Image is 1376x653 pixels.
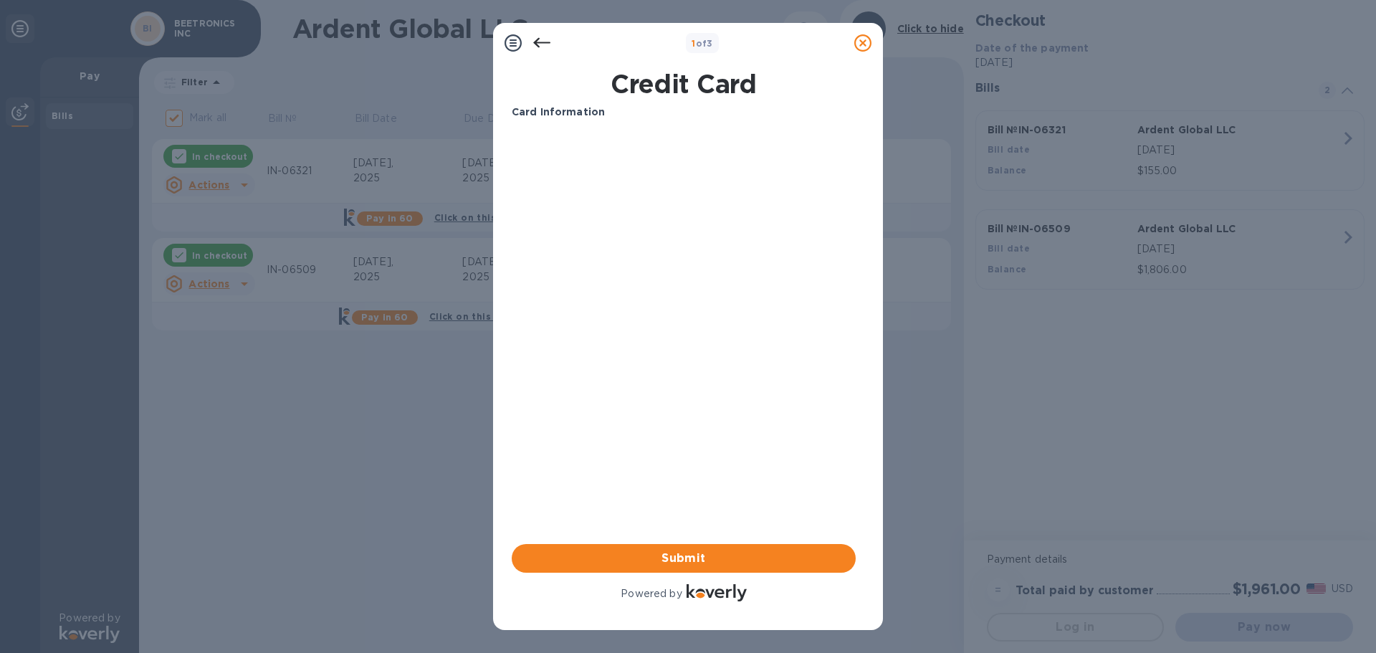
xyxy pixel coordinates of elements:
[512,106,605,118] b: Card Information
[506,69,861,99] h1: Credit Card
[621,586,682,601] p: Powered by
[512,131,856,346] iframe: Your browser does not support iframes
[692,38,695,49] span: 1
[523,550,844,567] span: Submit
[687,584,747,601] img: Logo
[692,38,713,49] b: of 3
[512,544,856,573] button: Submit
